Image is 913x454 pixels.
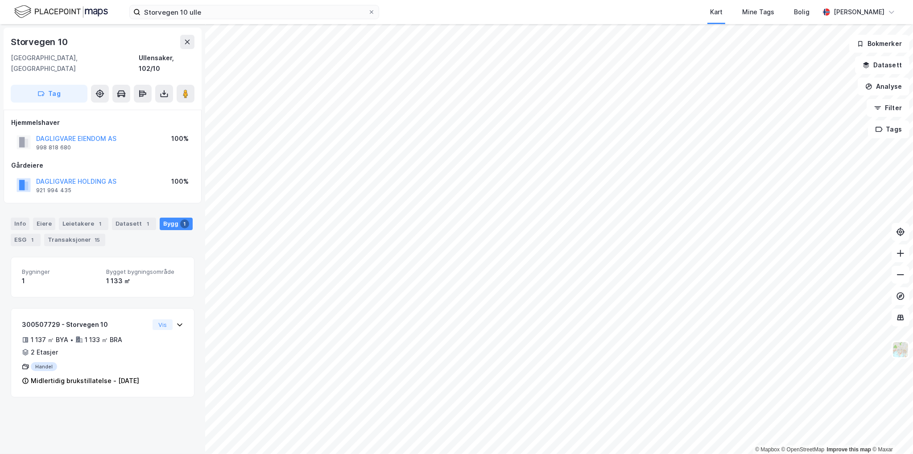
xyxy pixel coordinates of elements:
[139,53,194,74] div: Ullensaker, 102/10
[85,334,122,345] div: 1 133 ㎡ BRA
[22,276,99,286] div: 1
[31,334,68,345] div: 1 137 ㎡ BYA
[827,446,871,453] a: Improve this map
[11,160,194,171] div: Gårdeiere
[160,218,193,230] div: Bygg
[153,319,173,330] button: Vis
[868,411,913,454] iframe: Chat Widget
[11,85,87,103] button: Tag
[892,341,909,358] img: Z
[11,35,70,49] div: Storvegen 10
[33,218,55,230] div: Eiere
[112,218,156,230] div: Datasett
[710,7,723,17] div: Kart
[22,319,149,330] div: 300507729 - Storvegen 10
[93,235,102,244] div: 15
[96,219,105,228] div: 1
[858,78,909,95] button: Analyse
[180,219,189,228] div: 1
[28,235,37,244] div: 1
[171,133,189,144] div: 100%
[11,218,29,230] div: Info
[742,7,774,17] div: Mine Tags
[11,53,139,74] div: [GEOGRAPHIC_DATA], [GEOGRAPHIC_DATA]
[144,219,153,228] div: 1
[11,234,41,246] div: ESG
[59,218,108,230] div: Leietakere
[140,5,368,19] input: Søk på adresse, matrikkel, gårdeiere, leietakere eller personer
[22,268,99,276] span: Bygninger
[44,234,105,246] div: Transaksjoner
[11,117,194,128] div: Hjemmelshaver
[855,56,909,74] button: Datasett
[70,336,74,343] div: •
[868,120,909,138] button: Tags
[36,144,71,151] div: 998 818 680
[867,99,909,117] button: Filter
[31,376,139,386] div: Midlertidig brukstillatelse - [DATE]
[794,7,810,17] div: Bolig
[171,176,189,187] div: 100%
[31,347,58,358] div: 2 Etasjer
[834,7,884,17] div: [PERSON_NAME]
[14,4,108,20] img: logo.f888ab2527a4732fd821a326f86c7f29.svg
[849,35,909,53] button: Bokmerker
[106,276,183,286] div: 1 133 ㎡
[36,187,71,194] div: 921 994 435
[106,268,183,276] span: Bygget bygningsområde
[781,446,825,453] a: OpenStreetMap
[755,446,780,453] a: Mapbox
